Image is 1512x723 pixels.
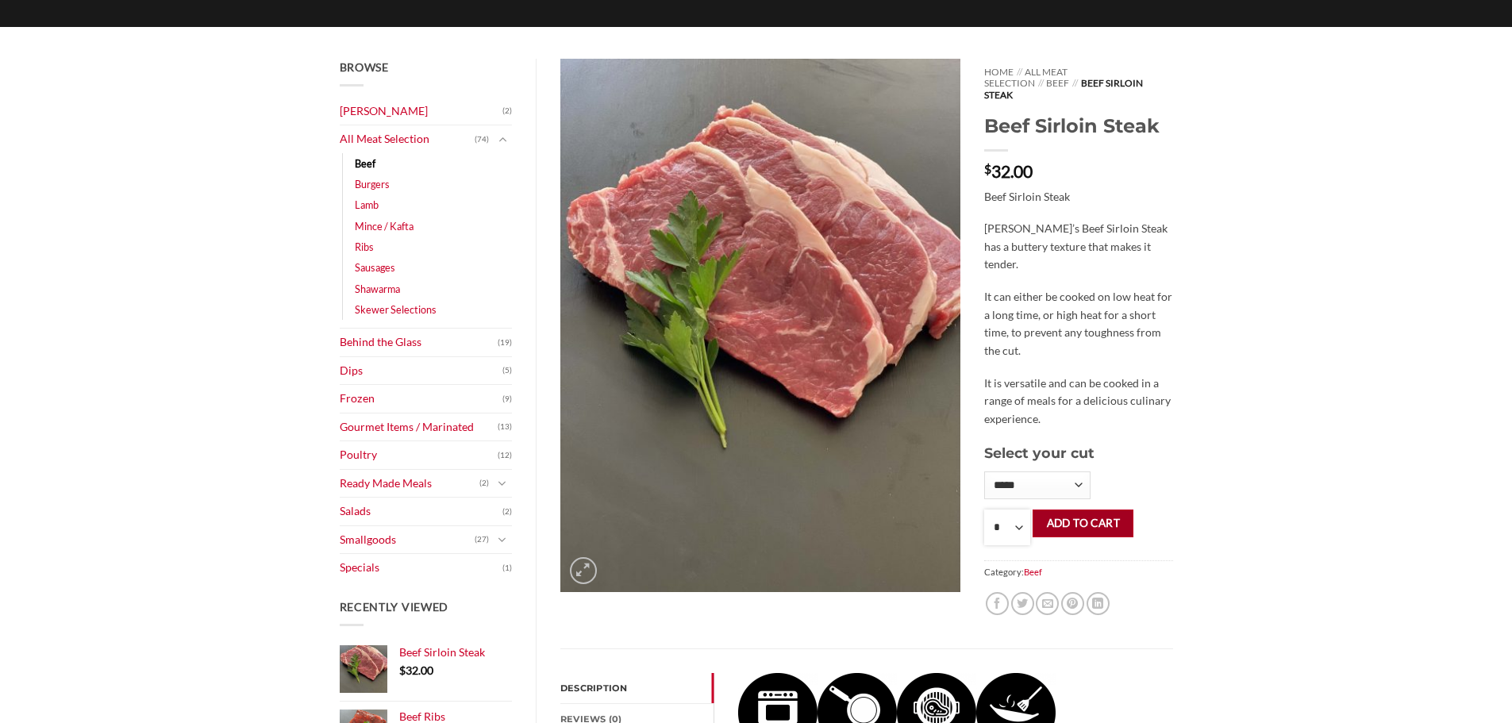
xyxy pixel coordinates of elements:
[340,329,498,356] a: Behind the Glass
[340,600,449,613] span: Recently Viewed
[984,188,1172,206] p: Beef Sirloin Steak
[399,645,485,659] span: Beef Sirloin Steak
[984,220,1172,274] p: [PERSON_NAME]’s Beef Sirloin Steak has a buttery texture that makes it tender.
[355,257,395,278] a: Sausages
[1033,510,1133,537] button: Add to cart
[475,528,489,552] span: (27)
[340,441,498,469] a: Poultry
[498,444,512,467] span: (12)
[399,663,406,677] span: $
[340,554,503,582] a: Specials
[984,444,1095,461] span: Select your cut
[1036,592,1059,615] a: Email to a Friend
[560,59,960,592] img: Beef Sirloin Steak
[475,128,489,152] span: (74)
[340,470,480,498] a: Ready Made Meals
[502,556,512,580] span: (1)
[984,288,1172,360] p: It can either be cooked on low heat for a long time, or high heat for a short time, to prevent an...
[340,526,475,554] a: Smallgoods
[1024,567,1042,577] a: Beef
[502,387,512,411] span: (9)
[570,557,597,584] a: Zoom
[493,131,512,148] button: Toggle
[498,331,512,355] span: (19)
[355,299,437,320] a: Skewer Selections
[984,375,1172,429] p: It is versatile and can be cooked in a range of meals for a delicious culinary experience.
[984,560,1172,583] span: Category:
[399,663,433,677] bdi: 32.00
[1072,77,1078,89] span: //
[986,592,1009,615] a: Share on Facebook
[340,357,503,385] a: Dips
[502,359,512,383] span: (5)
[502,99,512,123] span: (2)
[355,174,390,194] a: Burgers
[984,113,1172,138] h1: Beef Sirloin Steak
[984,161,1033,181] bdi: 32.00
[340,498,503,525] a: Salads
[340,98,503,125] a: [PERSON_NAME]
[340,125,475,153] a: All Meat Selection
[355,216,414,237] a: Mince / Kafta
[984,66,1068,89] a: All Meat Selection
[1011,592,1034,615] a: Share on Twitter
[1061,592,1084,615] a: Pin on Pinterest
[399,710,445,723] span: Beef Ribs
[1038,77,1044,89] span: //
[498,415,512,439] span: (13)
[399,645,513,660] a: Beef Sirloin Steak
[340,60,389,74] span: Browse
[340,413,498,441] a: Gourmet Items / Marinated
[984,66,1014,78] a: Home
[560,673,714,703] a: Description
[355,237,374,257] a: Ribs
[1087,592,1110,615] a: Share on LinkedIn
[340,385,503,413] a: Frozen
[355,194,379,215] a: Lamb
[502,500,512,524] span: (2)
[1046,77,1069,89] a: Beef
[493,531,512,548] button: Toggle
[479,471,489,495] span: (2)
[493,475,512,492] button: Toggle
[355,153,375,174] a: Beef
[355,279,400,299] a: Shawarma
[984,163,991,175] span: $
[1017,66,1022,78] span: //
[984,77,1142,100] span: Beef Sirloin Steak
